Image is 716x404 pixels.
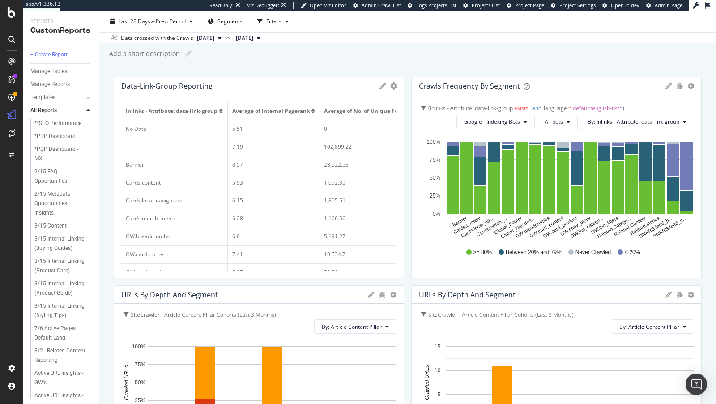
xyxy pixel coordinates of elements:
[573,104,622,112] span: default/english-us/*
[456,115,535,129] button: Google - Indexing Bots
[126,107,217,115] span: Inlinks - Attribute: data-link-group
[34,221,67,231] div: 3/15 Content
[320,156,439,174] td: 28,022.53
[34,324,86,343] div: 7/6 Active Pages Default Lang.
[463,2,500,9] a: Projects List
[124,365,130,400] text: Crawled URLs
[320,138,439,156] td: 102,899.22
[193,33,225,43] button: [DATE]
[150,17,186,25] span: vs Prev. Period
[228,263,320,281] td: 5.97
[408,2,456,9] a: Logs Projects List
[197,34,214,42] span: 2025 Aug. 24th
[588,118,679,125] span: By: Inlinks - Attribute: data-link-group
[493,215,523,235] text: Global_Footer
[34,301,87,320] div: 3/15 Internal Linking (Styling Tips)
[506,249,562,256] span: Between 20% and 79%
[473,249,492,256] span: >= 80%
[416,2,456,9] span: Logs Projects List
[232,107,310,115] span: Average of Internal Pagerank
[686,374,707,395] div: Open Intercom Messenger
[108,49,180,58] div: Add a short description
[310,2,346,9] span: Open Viz Editor
[34,234,93,253] a: 3/15 Internal Linking (Buying Guides)
[107,14,196,29] button: Last 28 DaysvsPrev. Period
[464,118,520,125] span: Google - Indexing Bots
[390,292,396,298] div: gear
[34,234,87,253] div: 3/15 Internal Linking (Buying Guides)
[430,175,440,181] text: 50%
[353,2,401,9] a: Admin Crawl List
[30,93,55,102] div: Templates
[34,369,85,387] div: Active URL Insights - GW's
[266,17,281,25] div: Filters
[646,2,682,9] a: Admin Page
[419,136,695,240] svg: A chart.
[559,2,596,9] span: Project Settings
[228,156,320,174] td: 8.57
[30,67,93,76] a: Manage Tables
[430,104,513,112] span: Inlinks - Attribute: data-link-group
[602,2,639,9] a: Open in dev
[34,167,93,186] a: 2/15 FAQ Opportunities
[322,323,382,331] span: By: Article Content Pillar
[433,211,441,217] text: 0%
[426,139,440,145] text: 100%
[121,210,228,228] td: Cards.merch_menu
[30,80,70,89] div: Manage Reports
[411,77,702,278] div: Crawls Frequency By SegmentgeargearInlinks - Attribute: data-link-group exists andlanguage = defa...
[428,311,580,319] div: SiteCrawler - Article Content Pillar Cohorts (Last 3 Months)
[362,2,401,9] span: Admin Crawl List
[320,192,439,210] td: 1,805.51
[542,215,578,239] text: GW.card_product
[135,379,145,386] text: 50%
[320,210,439,228] td: 1,166.56
[34,369,93,387] a: Active URL Insights - GW's
[619,323,679,331] span: By: Article Content Pillar
[514,104,528,112] span: exists
[688,292,694,298] div: gear
[314,319,396,334] button: By: Article Content Pillar
[228,245,320,263] td: 7.41
[30,26,92,36] div: CustomReports
[611,2,639,9] span: Open in dev
[419,290,516,299] div: URLs by Depth and Segment
[390,83,397,89] div: gear
[228,210,320,228] td: 6.28
[515,2,544,9] span: Project Page
[228,120,320,138] td: 5.51
[225,34,232,42] span: vs
[472,2,500,9] span: Projects List
[320,174,439,192] td: 1,092.35
[209,2,234,9] div: ReadOnly:
[320,263,439,281] td: 51.58
[320,120,439,138] td: 0
[34,324,93,343] a: 7/6 Active Pages Default Lang.
[119,17,150,25] span: Last 28 Days
[629,215,661,236] text: Related.stories
[575,249,611,256] span: Never Crawled
[452,215,482,235] text: Cards.content
[537,115,578,129] button: All bots
[121,290,218,299] div: URLs by Depth and Segment
[135,398,145,404] text: 25%
[528,215,564,239] text: GW.card_content
[30,50,68,60] div: + Create Report
[34,301,93,320] a: 3/15 Internal Linking (Styling Tips)
[121,156,228,174] td: Banner
[34,189,87,218] div: 2/15 Metadata Opportunities Insights
[114,77,404,278] div: Data-link-group ReportinggearInlinks - Attribute: data-link-groupAverage of Internal PagerankAver...
[34,132,76,141] div: *PDP Dashboard
[34,257,87,275] div: 3/15 Internal Linking (Product Care)
[254,14,292,29] button: Filters
[228,192,320,210] td: 6.15
[135,361,145,368] text: 75%
[121,192,228,210] td: Cards.local_navigation
[247,2,279,9] div: Viz Debugger:
[185,51,192,57] i: Edit report name
[379,292,386,298] div: bug
[424,365,430,400] text: Crawled URLs
[320,245,439,263] td: 10,534.7
[301,2,346,9] a: Open Viz Editor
